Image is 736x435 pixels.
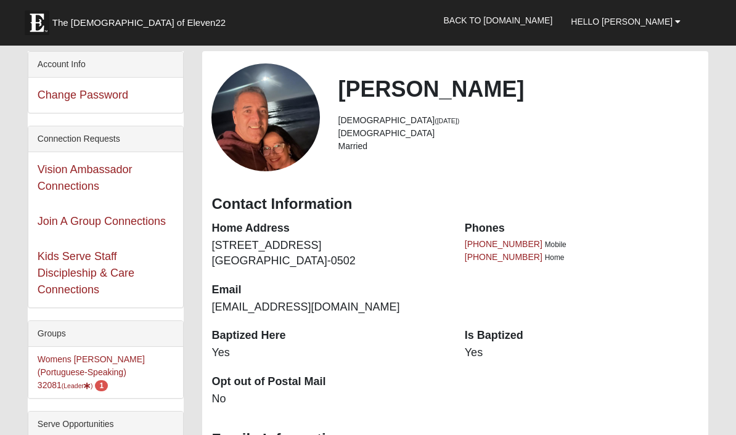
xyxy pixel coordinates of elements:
h3: Contact Information [211,195,699,213]
div: Connection Requests [28,126,184,152]
dt: Baptized Here [211,328,446,344]
dt: Phones [465,221,699,237]
dd: Yes [465,345,699,361]
li: [DEMOGRAPHIC_DATA] [338,114,700,127]
img: Eleven22 logo [25,10,49,35]
div: Groups [28,321,184,347]
a: Womens [PERSON_NAME] (Portuguese-Speaking) 32081(Leader) 1 [38,354,145,390]
small: (Leader ) [62,382,93,389]
a: Vision Ambassador Connections [38,163,133,192]
dt: Is Baptized [465,328,699,344]
a: [PHONE_NUMBER] [465,252,542,262]
span: number of pending members [95,380,108,391]
a: View Fullsize Photo [211,63,319,171]
div: Account Info [28,52,184,78]
a: Join A Group Connections [38,215,166,227]
a: Hello [PERSON_NAME] [562,6,690,37]
a: [PHONE_NUMBER] [465,239,542,249]
a: Kids Serve Staff Discipleship & Care Connections [38,250,134,296]
a: Change Password [38,89,128,101]
span: Home [545,253,565,262]
span: Hello [PERSON_NAME] [571,17,673,26]
h2: [PERSON_NAME] [338,76,700,102]
span: The [DEMOGRAPHIC_DATA] of Eleven22 [52,17,226,29]
a: Back to [DOMAIN_NAME] [434,5,562,36]
small: ([DATE]) [435,117,459,124]
li: [DEMOGRAPHIC_DATA] [338,127,700,140]
dt: Email [211,282,446,298]
dd: [EMAIL_ADDRESS][DOMAIN_NAME] [211,299,446,315]
a: The [DEMOGRAPHIC_DATA] of Eleven22 [18,4,265,35]
dd: Yes [211,345,446,361]
dd: No [211,391,446,407]
span: Mobile [545,240,566,249]
dt: Home Address [211,221,446,237]
dd: [STREET_ADDRESS] [GEOGRAPHIC_DATA]-0502 [211,238,446,269]
li: Married [338,140,700,153]
dt: Opt out of Postal Mail [211,374,446,390]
